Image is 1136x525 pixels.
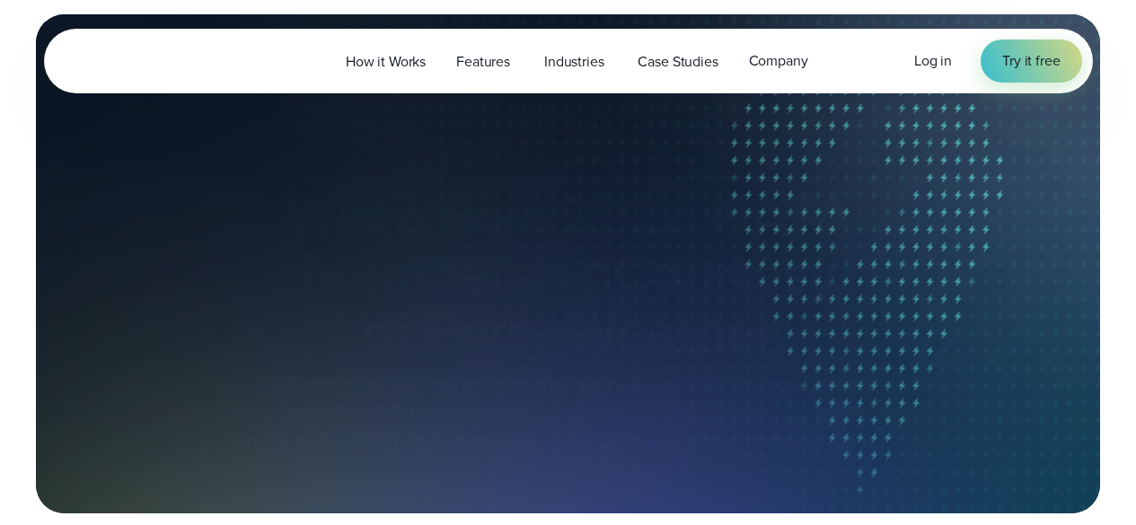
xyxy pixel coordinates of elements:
[914,50,952,71] span: Log in
[330,43,441,80] a: How it Works
[981,39,1081,83] a: Try it free
[749,50,808,72] span: Company
[638,51,718,73] span: Case Studies
[456,51,510,73] span: Features
[1002,50,1060,72] span: Try it free
[544,51,603,73] span: Industries
[346,51,426,73] span: How it Works
[622,43,733,80] a: Case Studies
[914,50,952,72] a: Log in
